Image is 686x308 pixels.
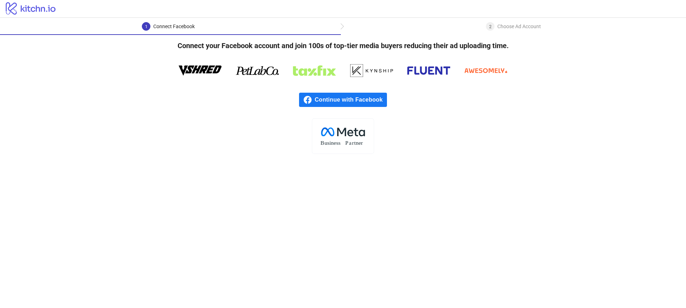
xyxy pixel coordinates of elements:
[345,140,348,146] tspan: P
[354,140,363,146] tspan: tner
[489,24,492,29] span: 2
[320,140,324,146] tspan: B
[349,140,352,146] tspan: a
[315,93,387,107] span: Continue with Facebook
[324,140,340,146] tspan: usiness
[299,93,387,107] a: Continue with Facebook
[145,24,148,29] span: 1
[166,35,520,56] h4: Connect your Facebook account and join 100s of top-tier media buyers reducing their ad uploading ...
[153,22,195,31] div: Connect Facebook
[352,140,354,146] tspan: r
[497,22,541,31] div: Choose Ad Account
